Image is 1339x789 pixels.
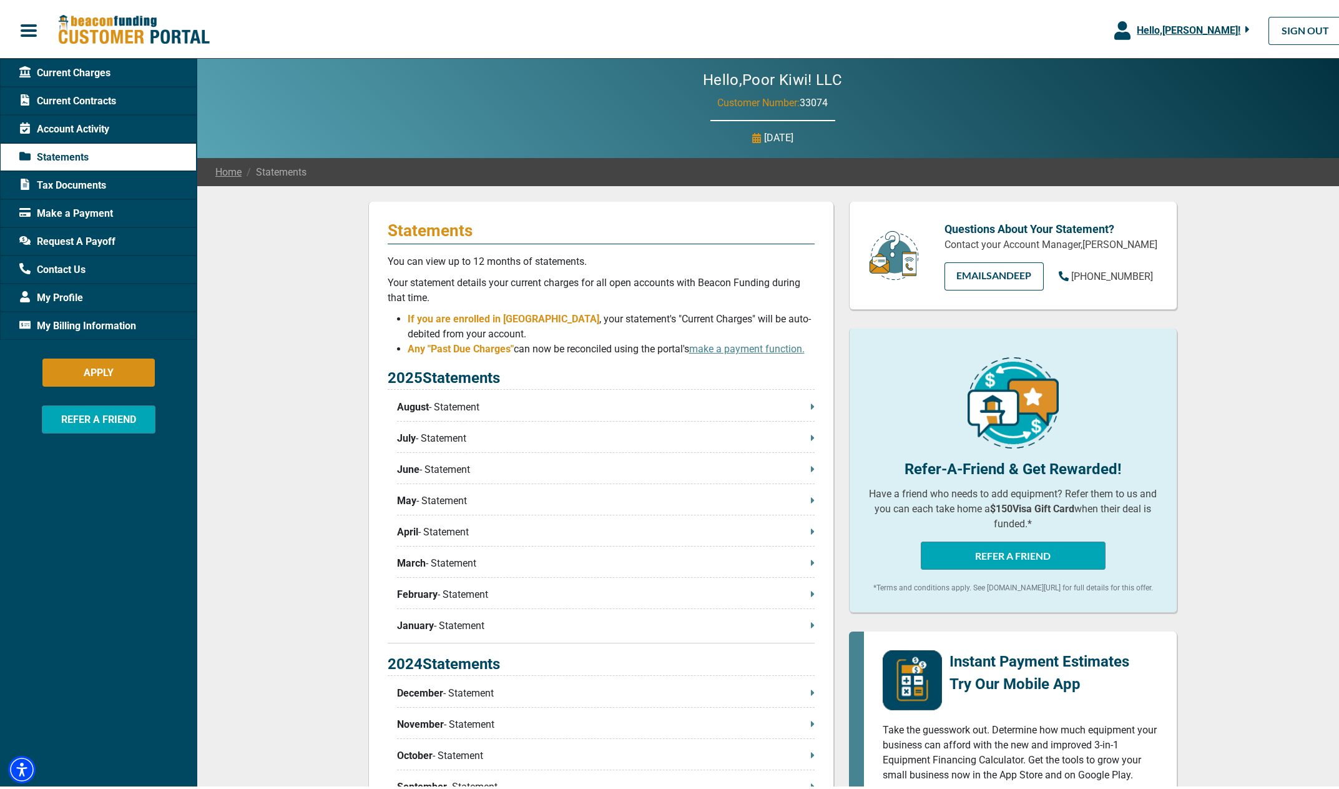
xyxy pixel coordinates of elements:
span: My Profile [19,288,83,303]
p: Instant Payment Estimates [949,648,1129,670]
p: - Statement [397,522,815,537]
a: make a payment function. [689,340,805,352]
p: Contact your Account Manager, [PERSON_NAME] [944,235,1158,250]
p: *Terms and conditions apply. See [DOMAIN_NAME][URL] for full details for this offer. [868,580,1158,591]
p: You can view up to 12 months of statements. [388,252,815,267]
span: April [397,522,418,537]
button: REFER A FRIEND [42,403,155,431]
b: $150 Visa Gift Card [990,500,1074,512]
span: Account Activity [19,119,109,134]
span: If you are enrolled in [GEOGRAPHIC_DATA] [408,310,599,322]
div: Accessibility Menu [8,753,36,781]
img: customer-service.png [866,227,922,279]
span: August [397,397,429,412]
a: Home [215,162,242,177]
span: June [397,460,419,475]
span: [PHONE_NUMBER] [1071,268,1153,280]
button: REFER A FRIEND [921,539,1106,567]
h2: Hello, Poor Kiwi! LLC [665,69,880,87]
p: - Statement [397,460,815,475]
p: Take the guesswork out. Determine how much equipment your business can afford with the new and im... [883,720,1158,780]
span: can now be reconciled using the portal's [514,340,805,352]
span: Tax Documents [19,176,106,191]
span: February [397,585,438,600]
button: APPLY [42,356,155,384]
span: Make a Payment [19,204,113,219]
p: - Statement [397,429,815,444]
p: - Statement [397,746,815,761]
span: March [397,553,426,568]
span: Statements [19,147,89,162]
p: - Statement [397,616,815,631]
span: My Billing Information [19,316,136,331]
p: - Statement [397,553,815,568]
span: January [397,616,434,631]
span: May [397,491,416,506]
span: Statements [242,162,307,177]
img: mobile-app-logo.png [883,648,942,708]
span: 33074 [800,94,828,106]
p: - Statement [397,397,815,412]
p: 2025 Statements [388,364,815,387]
p: [DATE] [764,128,793,143]
a: [PHONE_NUMBER] [1059,267,1153,282]
a: EMAILSandeep [944,260,1044,288]
p: - Statement [397,683,815,698]
p: Statements [388,218,815,238]
span: November [397,715,444,730]
span: Customer Number: [717,94,800,106]
p: - Statement [397,585,815,600]
span: Hello, [PERSON_NAME] ! [1137,22,1240,34]
span: October [397,746,433,761]
span: Current Contracts [19,91,116,106]
p: - Statement [397,715,815,730]
span: Contact Us [19,260,86,275]
span: Request A Payoff [19,232,115,247]
p: - Statement [397,491,815,506]
span: July [397,429,416,444]
span: Current Charges [19,63,110,78]
img: refer-a-friend-icon.png [968,355,1059,446]
p: 2024 Statements [388,650,815,673]
p: Refer-A-Friend & Get Rewarded! [868,455,1158,478]
p: Questions About Your Statement? [944,218,1158,235]
p: Try Our Mobile App [949,670,1129,693]
span: , your statement's "Current Charges" will be auto-debited from your account. [408,310,811,337]
p: Have a friend who needs to add equipment? Refer them to us and you can each take home a when thei... [868,484,1158,529]
span: Any "Past Due Charges" [408,340,514,352]
p: Your statement details your current charges for all open accounts with Beacon Funding during that... [388,273,815,303]
span: December [397,683,443,698]
img: Beacon Funding Customer Portal Logo [57,12,210,44]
